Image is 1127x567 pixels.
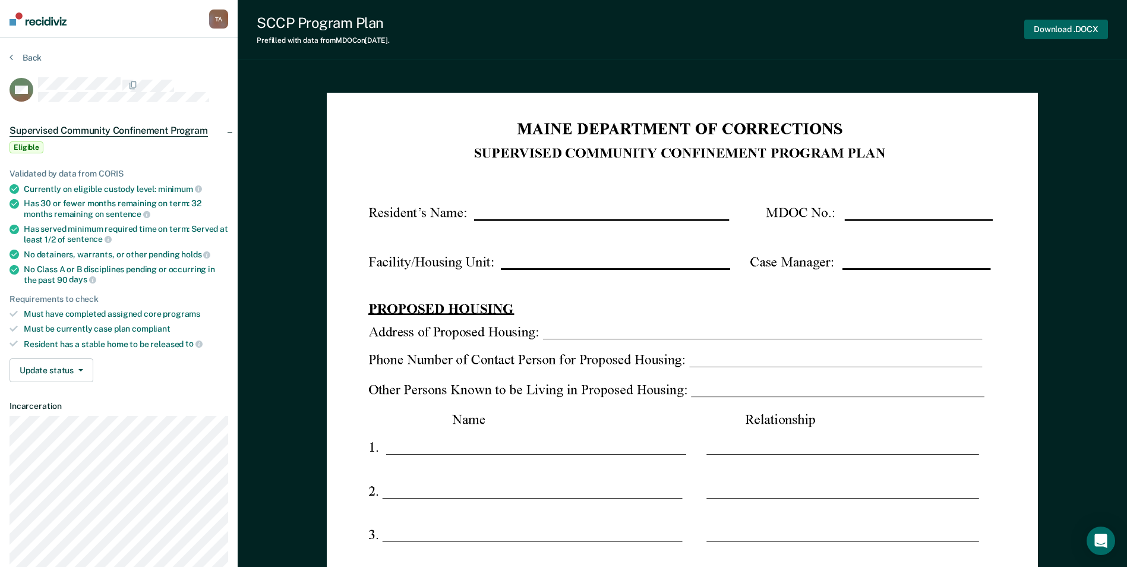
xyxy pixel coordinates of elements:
div: No Class A or B disciplines pending or occurring in the past 90 [24,264,228,285]
div: Must be currently case plan [24,324,228,334]
div: Prefilled with data from MDOC on [DATE] . [257,36,390,45]
div: Currently on eligible custody level: [24,184,228,194]
img: Recidiviz [10,12,67,26]
span: to [185,339,203,348]
div: T A [209,10,228,29]
span: programs [163,309,200,319]
div: Open Intercom Messenger [1087,527,1115,555]
div: Requirements to check [10,294,228,304]
div: Resident has a stable home to be released [24,339,228,349]
span: compliant [132,324,171,333]
button: Update status [10,358,93,382]
span: Supervised Community Confinement Program [10,125,208,137]
span: minimum [158,184,202,194]
div: Must have completed assigned core [24,309,228,319]
div: Validated by data from CORIS [10,169,228,179]
div: No detainers, warrants, or other pending [24,249,228,260]
button: TA [209,10,228,29]
span: Eligible [10,141,43,153]
button: Back [10,52,42,63]
span: sentence [106,209,150,219]
div: SCCP Program Plan [257,14,390,31]
span: holds [181,250,210,259]
span: days [69,275,96,284]
div: Has served minimum required time on term: Served at least 1/2 of [24,224,228,244]
dt: Incarceration [10,401,228,411]
div: Has 30 or fewer months remaining on term: 32 months remaining on [24,199,228,219]
span: sentence [67,234,112,244]
button: Download .DOCX [1024,20,1108,39]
